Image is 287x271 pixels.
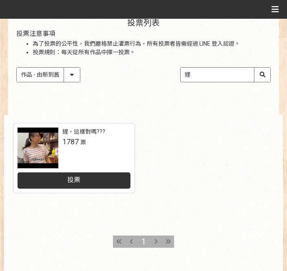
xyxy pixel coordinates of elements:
li: 為了投票的公平性，我們嚴格禁止灌票行為，所有投票者皆需經過 LINE 登入認證。 [33,40,271,48]
span: 1 [141,237,146,247]
h2: 投票列表 [16,18,271,28]
div: 鋰，這樣對嗎??? [62,128,105,136]
span: 1787 [62,137,79,146]
span: 票 [80,139,86,145]
span: 投票注意事項 [16,30,55,37]
a: 鋰，這樣對嗎???1787票投票 [13,123,135,193]
input: 搜尋作品 [181,68,270,82]
span: 投票 [67,176,80,184]
li: 投票規則：每天從所有作品中擇一投票。 [33,48,271,57]
select: Sorting [17,68,80,82]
